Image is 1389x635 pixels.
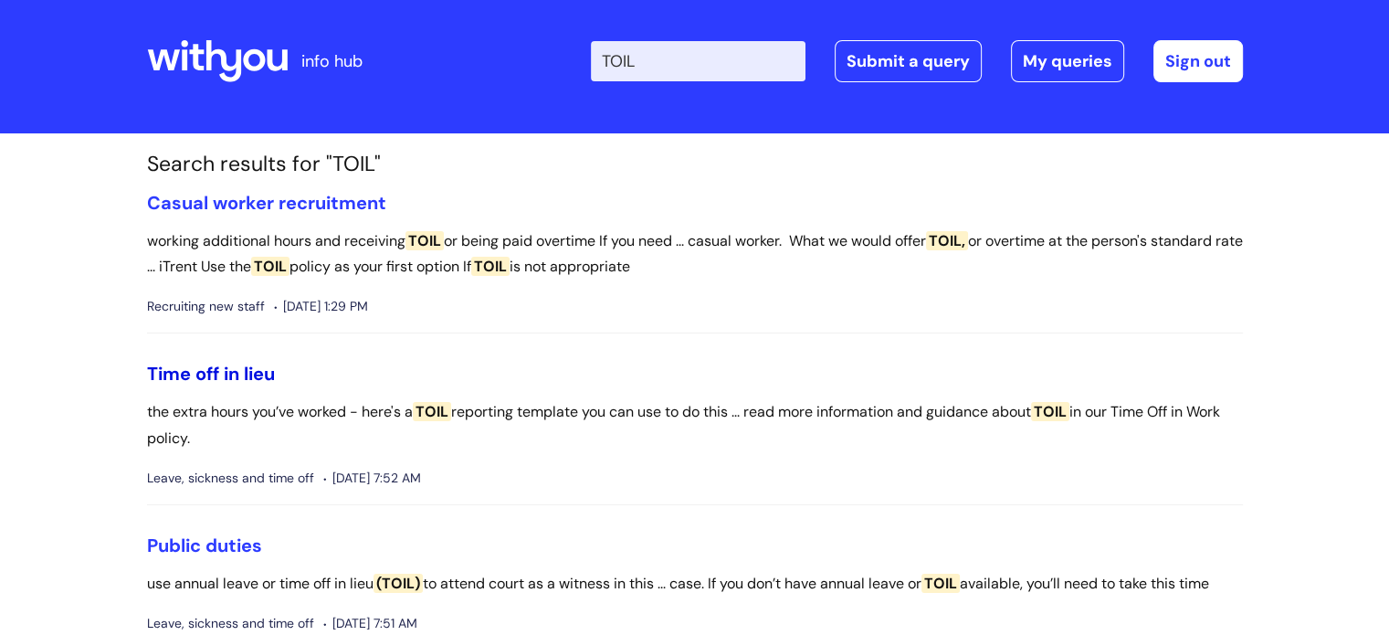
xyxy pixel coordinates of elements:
p: the extra hours you’ve worked - here's a reporting template you can use to do this ... read more ... [147,399,1243,452]
span: TOIL, [926,231,968,250]
div: | - [591,40,1243,82]
span: Leave, sickness and time off [147,467,314,490]
span: TOIL [413,402,451,421]
span: TOIL [1031,402,1069,421]
span: (TOIL) [374,574,423,593]
a: Time off in lieu [147,362,275,386]
a: Casual worker recruitment [147,191,386,215]
span: TOIL [471,257,510,276]
span: [DATE] 7:51 AM [323,612,417,635]
p: use annual leave or time off in lieu to attend court as a witness in this ... case. If you don’t ... [147,571,1243,598]
h1: Search results for "TOIL" [147,152,1243,177]
span: TOIL [921,574,960,593]
span: TOIL [251,257,289,276]
p: info hub [301,47,363,76]
a: Submit a query [835,40,982,82]
span: Leave, sickness and time off [147,612,314,635]
a: Sign out [1153,40,1243,82]
span: TOIL [405,231,444,250]
span: [DATE] 7:52 AM [323,467,421,490]
span: Recruiting new staff [147,295,265,318]
span: [DATE] 1:29 PM [274,295,368,318]
a: Public duties [147,534,262,557]
input: Search [591,41,805,81]
a: My queries [1011,40,1124,82]
p: working additional hours and receiving or being paid overtime If you need ... casual worker. What... [147,228,1243,281]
